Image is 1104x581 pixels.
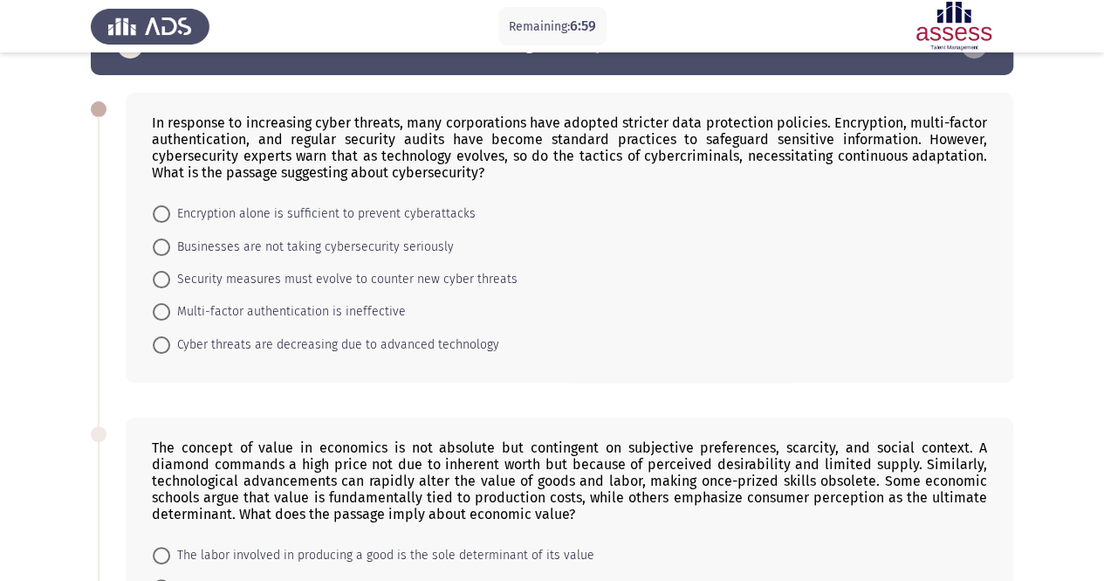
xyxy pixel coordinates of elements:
p: Remaining: [509,16,596,38]
span: Cyber threats are decreasing due to advanced technology [170,335,499,356]
span: Businesses are not taking cybersecurity seriously [170,237,454,258]
span: Encryption alone is sufficient to prevent cyberattacks [170,204,476,225]
div: In response to increasing cyber threats, many corporations have adopted stricter data protection ... [152,114,987,181]
img: Assess Talent Management logo [91,2,209,51]
img: Assessment logo of ASSESS English Language Assessment (3 Module) (Ad - IB) [895,2,1013,51]
div: The concept of value in economics is not absolute but contingent on subjective preferences, scarc... [152,439,987,522]
span: Security measures must evolve to counter new cyber threats [170,269,518,290]
span: Multi-factor authentication is ineffective [170,301,406,322]
span: 6:59 [570,17,596,34]
span: The labor involved in producing a good is the sole determinant of its value [170,545,594,566]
